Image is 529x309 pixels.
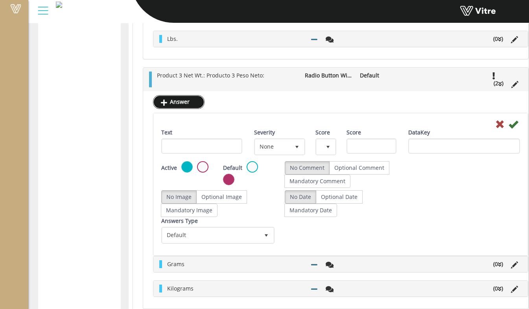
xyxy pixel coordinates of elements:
[329,161,389,175] label: Optional Comment
[316,190,363,204] label: Optional Date
[317,140,321,154] span: +
[284,175,350,188] label: Mandatory Comment
[161,190,197,204] label: No Image
[223,164,242,172] label: Default
[157,72,264,79] span: Product 3 Net Wt.: Producto 3 Peso Neto:
[284,204,337,217] label: Mandatory Date
[167,35,178,42] span: Lbs.
[285,161,330,175] label: No Comment
[490,79,507,87] li: (2 )
[196,190,247,204] label: Optional Image
[167,260,184,268] span: Grams
[162,228,259,242] span: Default
[290,140,304,154] span: select
[321,140,335,154] span: select
[254,129,275,136] label: Severity
[56,2,62,8] img: 779054e5-6580-42d8-bd1d-359043ecf874.png
[153,95,205,109] a: Answer
[285,190,316,204] label: No Date
[161,164,177,172] label: Active
[259,228,273,242] span: select
[489,35,507,43] li: (0 )
[161,217,198,225] label: Answers Type
[408,129,430,136] label: DataKey
[356,72,411,79] li: Default
[315,129,330,136] label: Score
[301,72,356,79] li: Radio Button With Options
[167,285,194,292] span: Kilograms
[489,285,507,292] li: (0 )
[347,129,361,136] label: Score
[489,260,507,268] li: (0 )
[255,140,290,154] span: None
[161,204,217,217] label: Mandatory Image
[161,129,172,136] label: Text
